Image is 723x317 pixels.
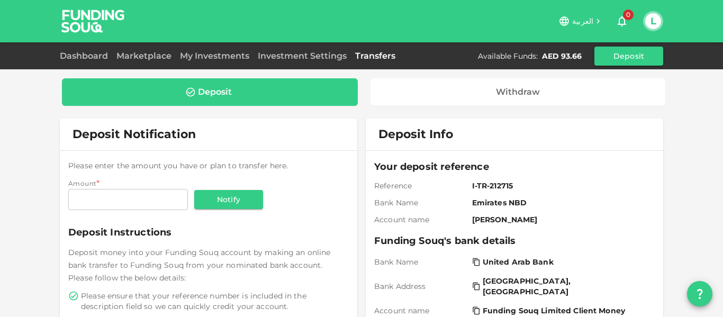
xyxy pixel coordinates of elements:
[478,51,538,61] div: Available Funds :
[112,51,176,61] a: Marketplace
[68,189,188,210] input: amount
[496,87,540,97] div: Withdraw
[68,161,288,170] span: Please enter the amount you have or plan to transfer here.
[73,127,196,141] span: Deposit Notification
[378,127,453,142] span: Deposit Info
[62,78,358,106] a: Deposit
[374,257,468,267] span: Bank Name
[254,51,351,61] a: Investment Settings
[81,291,347,312] span: Please ensure that your reference number is included in the description field so we can quickly c...
[472,180,650,191] span: I-TR-212715
[594,47,663,66] button: Deposit
[611,11,632,32] button: 0
[472,197,650,208] span: Emirates NBD
[374,305,468,316] span: Account name
[374,159,655,174] span: Your deposit reference
[687,281,712,306] button: question
[623,10,634,20] span: 0
[176,51,254,61] a: My Investments
[374,281,468,292] span: Bank Address
[645,13,661,29] button: L
[483,276,648,297] span: [GEOGRAPHIC_DATA], [GEOGRAPHIC_DATA]
[194,190,263,209] button: Notify
[572,16,593,26] span: العربية
[68,248,330,283] span: Deposit money into your Funding Souq account by making an online bank transfer to Funding Souq fr...
[68,225,349,240] span: Deposit Instructions
[374,197,468,208] span: Bank Name
[483,305,625,316] span: Funding Souq Limited Client Money
[60,51,112,61] a: Dashboard
[472,214,650,225] span: [PERSON_NAME]
[542,51,582,61] div: AED 93.66
[68,179,96,187] span: Amount
[374,180,468,191] span: Reference
[198,87,232,97] div: Deposit
[483,257,554,267] span: United Arab Bank
[374,214,468,225] span: Account name
[370,78,666,106] a: Withdraw
[351,51,400,61] a: Transfers
[374,233,655,248] span: Funding Souq's bank details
